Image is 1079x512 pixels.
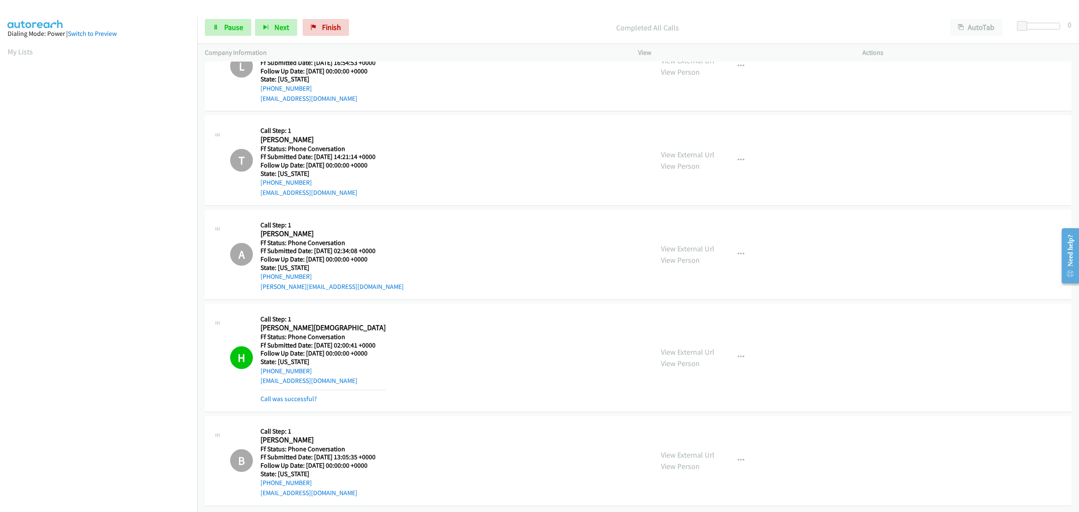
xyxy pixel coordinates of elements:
[260,59,386,67] h5: Ff Submitted Date: [DATE] 16:54:53 +0000
[260,84,312,92] a: [PHONE_NUMBER]
[260,272,312,280] a: [PHONE_NUMBER]
[260,229,386,239] h2: [PERSON_NAME]
[260,255,404,264] h5: Follow Up Date: [DATE] 00:00:00 +0000
[260,435,376,445] h2: [PERSON_NAME]
[260,94,357,102] a: [EMAIL_ADDRESS][DOMAIN_NAME]
[360,22,935,33] p: Completed All Calls
[260,153,386,161] h5: Ff Submitted Date: [DATE] 14:21:14 +0000
[661,56,714,65] a: View External Url
[260,247,404,255] h5: Ff Submitted Date: [DATE] 02:34:08 +0000
[260,333,386,341] h5: Ff Status: Phone Conversation
[260,75,386,84] h5: State: [US_STATE]
[260,189,357,197] a: [EMAIL_ADDRESS][DOMAIN_NAME]
[260,377,357,385] a: [EMAIL_ADDRESS][DOMAIN_NAME]
[661,450,714,460] a: View External Url
[661,255,700,265] a: View Person
[230,149,253,172] h1: T
[661,150,714,159] a: View External Url
[661,244,714,253] a: View External Url
[260,178,312,186] a: [PHONE_NUMBER]
[230,346,253,369] h1: H
[205,48,623,58] p: Company Information
[260,445,376,453] h5: Ff Status: Phone Conversation
[322,22,341,32] span: Finish
[661,347,714,357] a: View External Url
[255,19,297,36] button: Next
[260,427,376,436] h5: Call Step: 1
[8,47,33,57] a: My Lists
[661,461,700,471] a: View Person
[260,170,386,178] h5: State: [US_STATE]
[224,22,243,32] span: Pause
[260,161,386,170] h5: Follow Up Date: [DATE] 00:00:00 +0000
[68,30,117,38] a: Switch to Preview
[1055,222,1079,289] iframe: Resource Center
[260,323,386,333] h2: [PERSON_NAME][DEMOGRAPHIC_DATA]
[8,65,197,466] iframe: Dialpad
[260,367,312,375] a: [PHONE_NUMBER]
[230,449,253,472] h1: B
[205,19,251,36] a: Pause
[260,127,386,135] h5: Call Step: 1
[950,19,1002,36] button: AutoTab
[260,470,376,478] h5: State: [US_STATE]
[274,22,289,32] span: Next
[260,489,357,497] a: [EMAIL_ADDRESS][DOMAIN_NAME]
[661,67,700,77] a: View Person
[260,145,386,153] h5: Ff Status: Phone Conversation
[260,239,404,247] h5: Ff Status: Phone Conversation
[638,48,847,58] p: View
[260,479,312,487] a: [PHONE_NUMBER]
[8,29,190,39] div: Dialing Mode: Power |
[260,283,404,291] a: [PERSON_NAME][EMAIL_ADDRESS][DOMAIN_NAME]
[230,55,253,78] h1: L
[661,358,700,368] a: View Person
[862,48,1071,58] p: Actions
[260,453,376,461] h5: Ff Submitted Date: [DATE] 13:05:35 +0000
[260,264,404,272] h5: State: [US_STATE]
[1021,23,1060,30] div: Delay between calls (in seconds)
[260,67,386,75] h5: Follow Up Date: [DATE] 00:00:00 +0000
[260,341,386,350] h5: Ff Submitted Date: [DATE] 02:00:41 +0000
[260,221,404,229] h5: Call Step: 1
[661,161,700,171] a: View Person
[260,395,317,403] a: Call was successful?
[303,19,349,36] a: Finish
[260,315,386,323] h5: Call Step: 1
[260,461,376,470] h5: Follow Up Date: [DATE] 00:00:00 +0000
[260,358,386,366] h5: State: [US_STATE]
[1068,19,1071,30] div: 0
[260,135,386,145] h2: [PERSON_NAME]
[260,349,386,358] h5: Follow Up Date: [DATE] 00:00:00 +0000
[230,243,253,266] h1: A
